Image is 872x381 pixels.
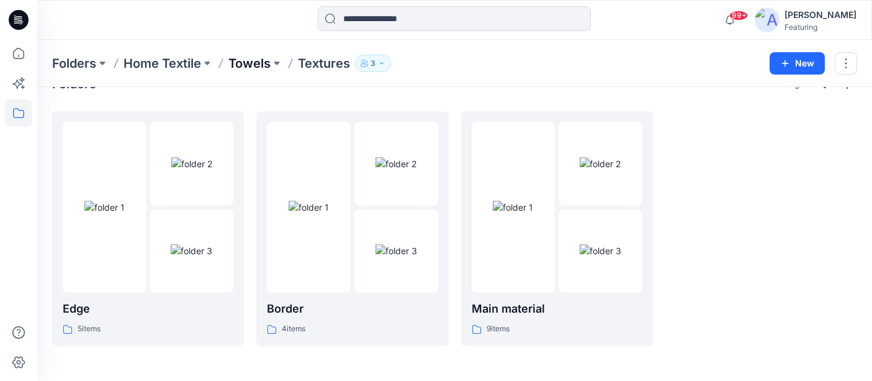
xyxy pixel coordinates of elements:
[171,157,212,170] img: folder 2
[770,52,825,75] button: New
[78,323,101,336] p: 5 items
[461,111,653,346] a: folder 1folder 2folder 3Main material9items
[784,22,856,32] div: Featuring
[784,7,856,22] div: [PERSON_NAME]
[52,55,96,72] a: Folders
[375,244,417,257] img: folder 3
[289,201,329,214] img: folder 1
[580,244,621,257] img: folder 3
[228,55,271,72] a: Towels
[267,300,438,318] p: Border
[755,7,780,32] img: avatar
[375,157,416,170] img: folder 2
[355,55,391,72] button: 3
[298,55,350,72] p: Textures
[171,244,212,257] img: folder 3
[282,323,305,336] p: 4 items
[63,300,233,318] p: Edge
[371,57,375,70] p: 3
[124,55,201,72] a: Home Textile
[580,157,621,170] img: folder 2
[256,111,448,346] a: folder 1folder 2folder 3Border4items
[493,201,533,214] img: folder 1
[487,323,510,336] p: 9 items
[84,201,125,214] img: folder 1
[472,300,642,318] p: Main material
[52,111,244,346] a: folder 1folder 2folder 3Edge5items
[729,11,748,21] span: 99+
